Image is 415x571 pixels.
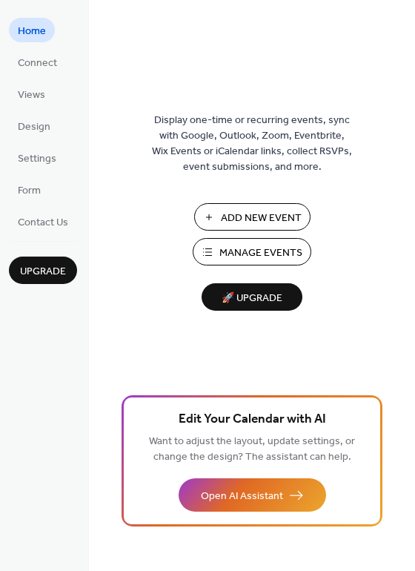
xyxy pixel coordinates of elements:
[179,409,326,430] span: Edit Your Calendar with AI
[18,24,46,39] span: Home
[210,288,293,308] span: 🚀 Upgrade
[221,211,302,226] span: Add New Event
[9,209,77,234] a: Contact Us
[9,177,50,202] a: Form
[219,245,302,261] span: Manage Events
[9,113,59,138] a: Design
[9,145,65,170] a: Settings
[9,82,54,106] a: Views
[194,203,311,231] button: Add New Event
[193,238,311,265] button: Manage Events
[18,56,57,71] span: Connect
[18,151,56,167] span: Settings
[202,283,302,311] button: 🚀 Upgrade
[18,215,68,231] span: Contact Us
[201,489,283,504] span: Open AI Assistant
[20,264,66,280] span: Upgrade
[179,478,326,512] button: Open AI Assistant
[9,257,77,284] button: Upgrade
[18,88,45,103] span: Views
[9,18,55,42] a: Home
[9,50,66,74] a: Connect
[18,183,41,199] span: Form
[18,119,50,135] span: Design
[152,113,352,175] span: Display one-time or recurring events, sync with Google, Outlook, Zoom, Eventbrite, Wix Events or ...
[149,432,355,467] span: Want to adjust the layout, update settings, or change the design? The assistant can help.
